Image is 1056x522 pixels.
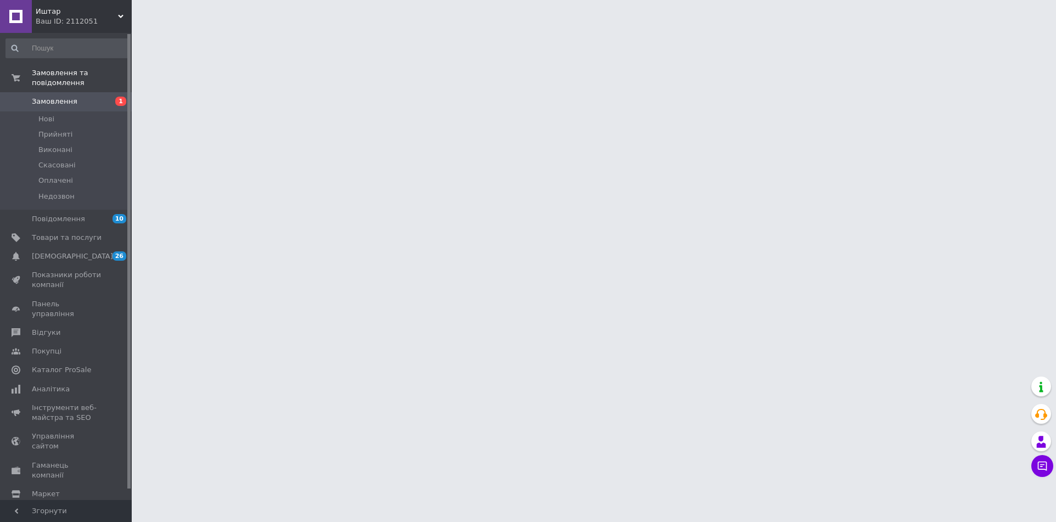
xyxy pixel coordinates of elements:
[113,214,126,223] span: 10
[32,461,102,480] span: Гаманець компанії
[115,97,126,106] span: 1
[38,114,54,124] span: Нові
[1031,455,1053,477] button: Чат з покупцем
[32,299,102,319] span: Панель управління
[36,7,118,16] span: Иштар
[32,403,102,423] span: Інструменти веб-майстра та SEO
[113,251,126,261] span: 26
[32,365,91,375] span: Каталог ProSale
[32,431,102,451] span: Управління сайтом
[32,214,85,224] span: Повідомлення
[32,489,60,499] span: Маркет
[32,251,113,261] span: [DEMOGRAPHIC_DATA]
[32,97,77,106] span: Замовлення
[38,176,73,186] span: Оплачені
[38,160,76,170] span: Скасовані
[32,346,61,356] span: Покупці
[32,328,60,338] span: Відгуки
[32,233,102,243] span: Товари та послуги
[32,68,132,88] span: Замовлення та повідомлення
[38,192,75,201] span: Недозвон
[32,270,102,290] span: Показники роботи компанії
[32,384,70,394] span: Аналітика
[38,145,72,155] span: Виконані
[5,38,130,58] input: Пошук
[36,16,132,26] div: Ваш ID: 2112051
[38,130,72,139] span: Прийняті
